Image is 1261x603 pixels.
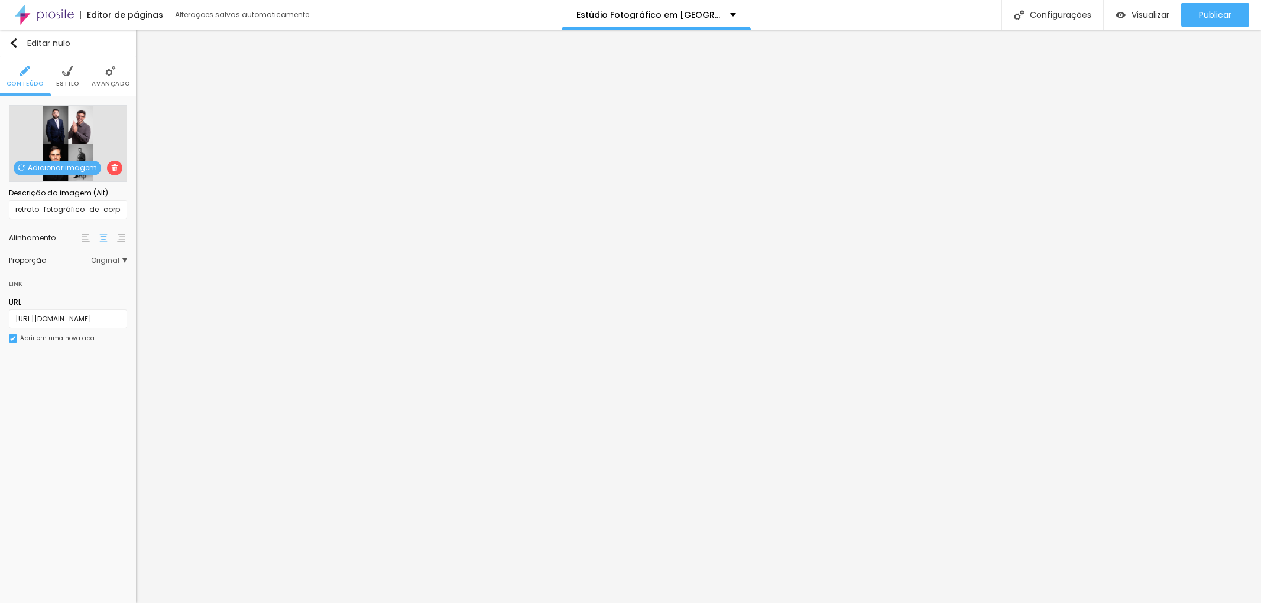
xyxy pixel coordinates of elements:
img: Ícone [105,66,116,76]
img: paragraph-left-align.svg [82,234,90,242]
font: Configurações [1030,9,1091,21]
font: Conteúdo [7,79,44,88]
font: Proporção [9,255,46,265]
iframe: Editor [136,30,1261,603]
button: Visualizar [1104,3,1181,27]
font: Avançado [92,79,129,88]
font: Link [9,279,22,288]
font: Estilo [56,79,79,88]
font: Visualizar [1132,9,1169,21]
img: Ícone [62,66,73,76]
font: Estúdio Fotográfico em [GEOGRAPHIC_DATA] [576,9,774,21]
font: Abrir em uma nova aba [20,334,95,343]
img: Ícone [9,38,18,48]
img: Ícone [20,66,30,76]
img: Ícone [1014,10,1024,20]
font: Alterações salvas automaticamente [175,9,309,19]
button: Publicar [1181,3,1249,27]
img: Ícone [10,335,16,341]
font: Editar nulo [27,37,70,49]
font: URL [9,297,21,307]
img: paragraph-right-align.svg [117,234,125,242]
font: Adicionar imagem [28,162,97,172]
font: Alinhamento [9,233,56,243]
img: Ícone [111,164,118,171]
font: Publicar [1199,9,1231,21]
img: paragraph-center-align.svg [99,234,108,242]
img: view-1.svg [1116,10,1126,20]
div: Link [9,270,127,291]
font: Original [91,255,119,265]
img: Ícone [18,164,25,171]
font: Descrição da imagem (Alt) [9,188,108,198]
font: Editor de páginas [87,9,163,21]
